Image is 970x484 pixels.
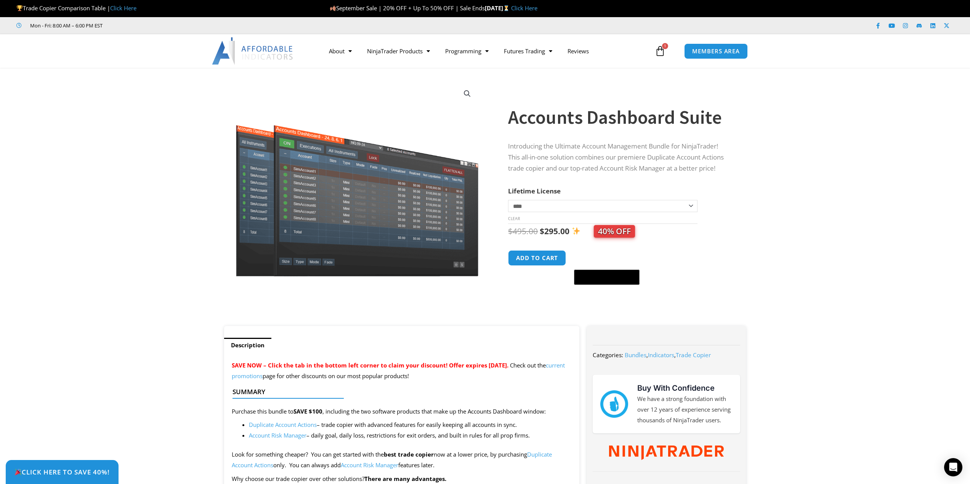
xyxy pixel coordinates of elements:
[508,104,731,131] h1: Accounts Dashboard Suite
[110,4,136,12] a: Click Here
[321,42,653,60] nav: Menu
[14,469,110,475] span: Click Here to save 40%!
[600,390,628,418] img: mark thumbs good 43913 | Affordable Indicators – NinjaTrader
[359,42,438,60] a: NinjaTrader Products
[384,450,434,458] strong: best trade copier
[232,361,508,369] span: SAVE NOW – Click the tab in the bottom left corner to claim your discount! Offer expires [DATE].
[572,249,641,267] iframe: Secure express checkout frame
[113,22,228,29] iframe: Customer reviews powered by Trustpilot
[637,394,733,426] p: We have a strong foundation with over 12 years of experience serving thousands of NinjaTrader users.
[321,42,359,60] a: About
[944,458,962,476] div: Open Intercom Messenger
[609,446,724,460] img: NinjaTrader Wordmark color RGB | Affordable Indicators – NinjaTrader
[684,43,748,59] a: MEMBERS AREA
[438,42,496,60] a: Programming
[508,216,520,221] a: Clear options
[232,449,572,471] p: Look for something cheaper? You can get started with the now at a lower price, by purchasing only...
[249,431,306,439] a: Account Risk Manager
[16,4,136,12] span: Trade Copier Comparison Table |
[330,4,485,12] span: September Sale | 20% OFF + Up To 50% OFF | Sale Ends
[508,226,513,236] span: $
[249,421,317,428] a: Duplicate Account Actions
[572,227,580,235] img: ✨
[232,406,572,417] p: Purchase this bundle to , including the two software products that make up the Accounts Dashboard...
[6,460,119,484] a: 🎉Click Here to save 40%!
[662,43,668,49] span: 1
[496,42,560,60] a: Futures Trading
[594,225,635,238] span: 40% OFF
[560,42,596,60] a: Reviews
[249,420,572,430] li: – trade copier with advanced features for easily keeping all accounts in sync.
[15,469,21,475] img: 🎉
[232,360,572,382] p: Check out the page for other discounts on our most popular products!
[692,48,740,54] span: MEMBERS AREA
[625,351,711,359] span: , ,
[460,87,474,101] a: View full-screen image gallery
[17,5,22,11] img: 🏆
[508,289,731,296] iframe: PayPal Message 1
[28,21,103,30] span: Mon - Fri: 8:00 AM – 6:00 PM EST
[648,351,674,359] a: Indicators
[676,351,711,359] a: Trade Copier
[574,270,640,285] button: Buy with GPay
[330,5,336,11] img: 🍂
[232,388,565,396] h4: Summary
[503,5,509,11] img: ⏳
[540,226,569,236] bdi: 295.00
[637,382,733,394] h3: Buy With Confidence
[212,37,294,65] img: LogoAI | Affordable Indicators – NinjaTrader
[293,407,322,415] strong: SAVE $100
[224,338,271,353] a: Description
[485,4,511,12] strong: [DATE]
[508,226,538,236] bdi: 495.00
[508,187,561,195] label: Lifetime License
[625,351,646,359] a: Bundles
[249,430,572,441] li: – daily goal, daily loss, restrictions for exit orders, and built in rules for all prop firms.
[508,141,731,174] p: Introducing the Ultimate Account Management Bundle for NinjaTrader! This all-in-one solution comb...
[511,4,537,12] a: Click Here
[508,250,566,266] button: Add to cart
[643,40,677,62] a: 1
[593,351,623,359] span: Categories:
[540,226,544,236] span: $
